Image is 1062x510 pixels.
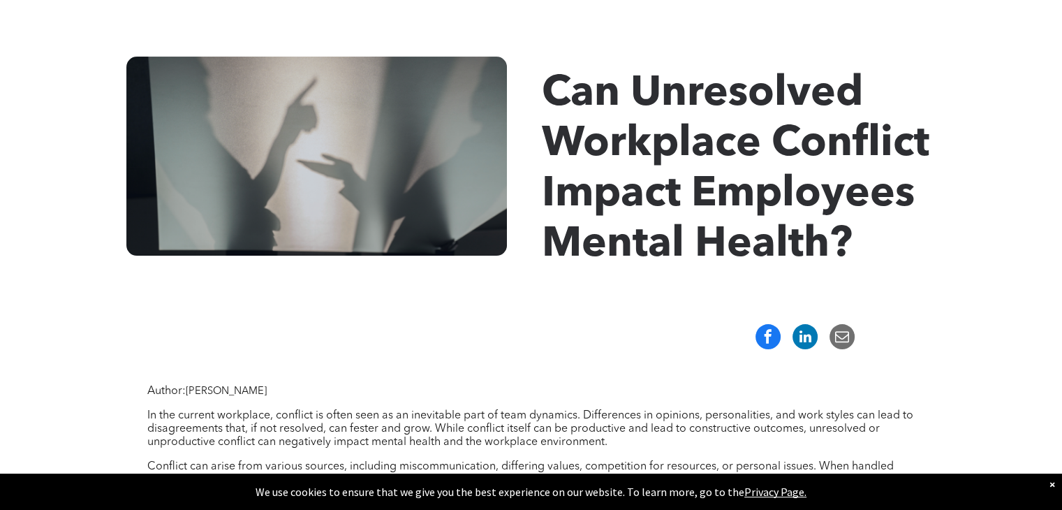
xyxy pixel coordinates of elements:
p: Author: [147,385,915,398]
span: Can Unresolved Workplace Conflict Impact Employees Mental Health? [542,73,929,266]
p: In the current workplace, conflict is often seen as an inevitable part of team dynamics. Differen... [147,409,915,449]
a: Privacy Page. [744,485,806,499]
div: Dismiss notification [1049,477,1055,491]
span: [PERSON_NAME] [186,386,267,397]
p: Conflict can arise from various sources, including miscommunication, differing values, competitio... [147,460,915,500]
